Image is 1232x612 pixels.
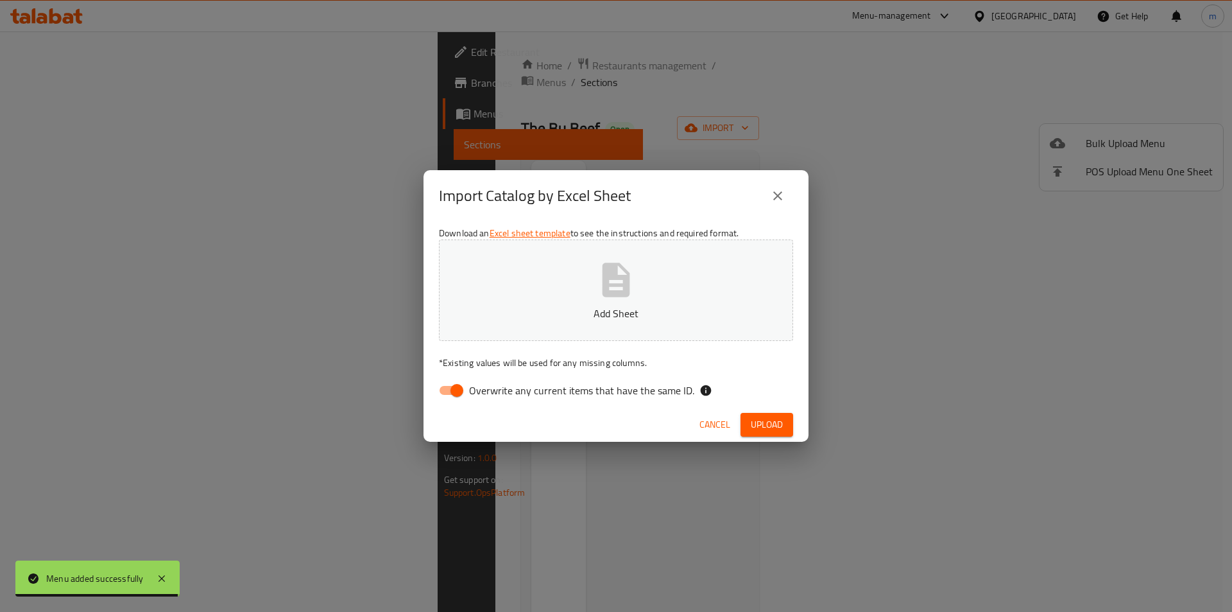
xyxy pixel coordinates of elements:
[439,186,631,206] h2: Import Catalog by Excel Sheet
[751,417,783,433] span: Upload
[699,384,712,397] svg: If the overwrite option isn't selected, then the items that match an existing ID will be ignored ...
[694,413,735,437] button: Cancel
[46,572,144,586] div: Menu added successfully
[459,306,773,321] p: Add Sheet
[740,413,793,437] button: Upload
[439,240,793,341] button: Add Sheet
[699,417,730,433] span: Cancel
[439,356,793,369] p: Existing values will be used for any missing columns.
[424,222,809,408] div: Download an to see the instructions and required format.
[469,383,694,398] span: Overwrite any current items that have the same ID.
[762,180,793,211] button: close
[490,225,570,241] a: Excel sheet template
